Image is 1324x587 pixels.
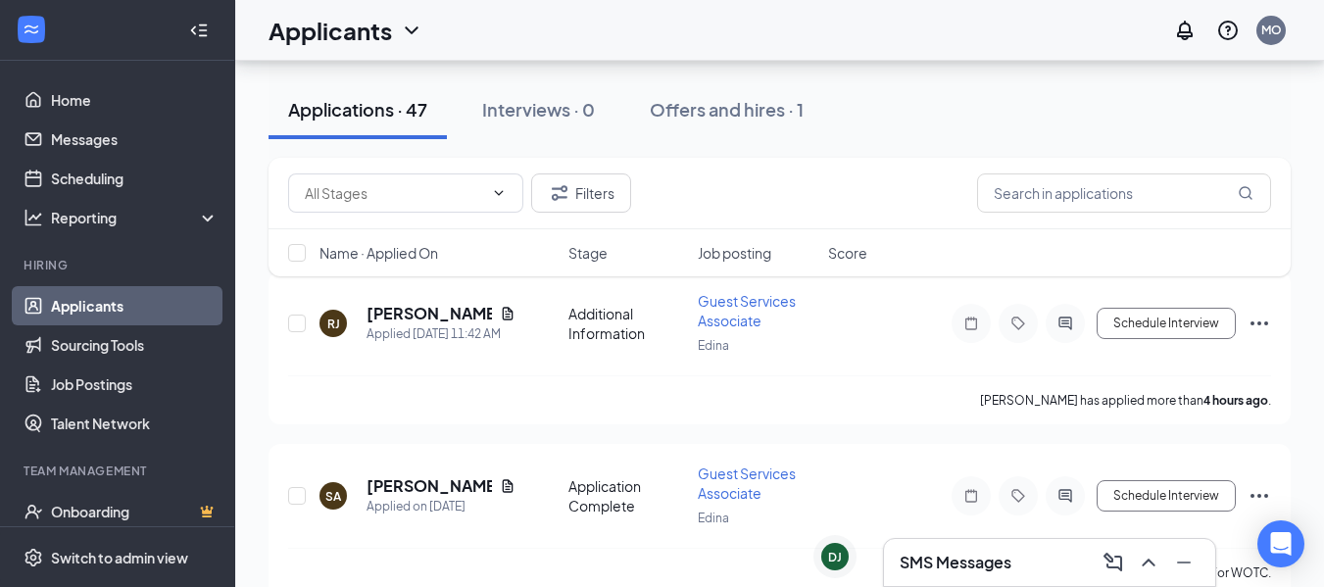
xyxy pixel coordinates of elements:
[980,392,1271,409] p: [PERSON_NAME] has applied more than .
[650,97,804,122] div: Offers and hires · 1
[319,243,438,263] span: Name · Applied On
[51,325,219,365] a: Sourcing Tools
[22,20,41,39] svg: WorkstreamLogo
[327,316,340,332] div: RJ
[269,14,392,47] h1: Applicants
[1248,484,1271,508] svg: Ellipses
[1216,19,1240,42] svg: QuestionInfo
[531,173,631,213] button: Filter Filters
[51,120,219,159] a: Messages
[367,497,515,516] div: Applied on [DATE]
[51,365,219,404] a: Job Postings
[1261,22,1282,38] div: MO
[1172,551,1196,574] svg: Minimize
[51,548,188,567] div: Switch to admin view
[51,286,219,325] a: Applicants
[1054,488,1077,504] svg: ActiveChat
[1248,312,1271,335] svg: Ellipses
[1238,185,1253,201] svg: MagnifyingGlass
[367,303,492,324] h5: [PERSON_NAME]
[568,243,608,263] span: Stage
[568,304,687,343] div: Additional Information
[568,476,687,515] div: Application Complete
[51,80,219,120] a: Home
[288,97,427,122] div: Applications · 47
[977,173,1271,213] input: Search in applications
[698,338,729,353] span: Edina
[482,97,595,122] div: Interviews · 0
[189,21,209,40] svg: Collapse
[959,488,983,504] svg: Note
[1054,316,1077,331] svg: ActiveChat
[325,488,341,505] div: SA
[900,552,1011,573] h3: SMS Messages
[1133,547,1164,578] button: ChevronUp
[548,181,571,205] svg: Filter
[828,549,842,565] div: DJ
[1006,316,1030,331] svg: Tag
[500,478,515,494] svg: Document
[1097,480,1236,512] button: Schedule Interview
[24,208,43,227] svg: Analysis
[959,316,983,331] svg: Note
[1203,393,1268,408] b: 4 hours ago
[698,511,729,525] span: Edina
[698,243,771,263] span: Job posting
[367,324,515,344] div: Applied [DATE] 11:42 AM
[1097,308,1236,339] button: Schedule Interview
[51,404,219,443] a: Talent Network
[51,159,219,198] a: Scheduling
[1006,488,1030,504] svg: Tag
[367,475,492,497] h5: [PERSON_NAME]
[1137,551,1160,574] svg: ChevronUp
[698,465,796,502] span: Guest Services Associate
[24,463,215,479] div: Team Management
[1257,520,1304,567] div: Open Intercom Messenger
[500,306,515,321] svg: Document
[828,243,867,263] span: Score
[1168,547,1200,578] button: Minimize
[51,492,219,531] a: OnboardingCrown
[1098,547,1129,578] button: ComposeMessage
[1173,19,1197,42] svg: Notifications
[24,548,43,567] svg: Settings
[400,19,423,42] svg: ChevronDown
[24,257,215,273] div: Hiring
[491,185,507,201] svg: ChevronDown
[305,182,483,204] input: All Stages
[51,208,220,227] div: Reporting
[1102,551,1125,574] svg: ComposeMessage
